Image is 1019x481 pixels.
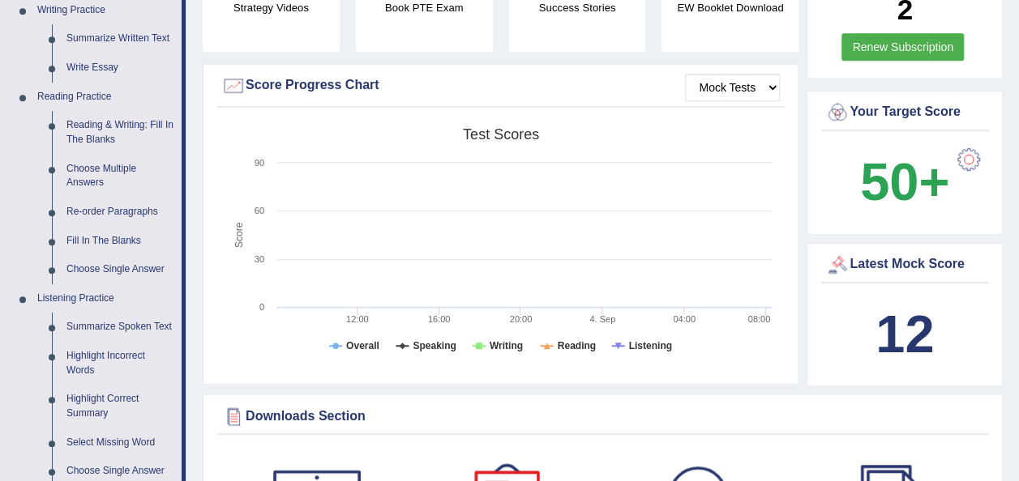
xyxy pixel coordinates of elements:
a: Select Missing Word [59,428,182,458]
tspan: Overall [346,340,379,351]
a: Summarize Written Text [59,24,182,53]
tspan: 4. Sep [589,314,615,324]
tspan: Reading [558,340,596,351]
b: 12 [876,304,934,364]
a: Summarize Spoken Text [59,313,182,342]
div: Latest Mock Score [825,253,984,277]
div: Your Target Score [825,100,984,125]
text: 0 [259,302,264,312]
a: Highlight Incorrect Words [59,342,182,385]
a: Write Essay [59,53,182,83]
text: 08:00 [748,314,771,324]
a: Fill In The Blanks [59,227,182,256]
text: 90 [255,158,264,168]
tspan: Speaking [413,340,456,351]
text: 12:00 [346,314,369,324]
a: Listening Practice [30,284,182,313]
div: Score Progress Chart [221,74,780,98]
tspan: Listening [629,340,672,351]
a: Reading Practice [30,83,182,112]
tspan: Score [233,222,245,248]
b: 50+ [860,152,949,211]
a: Choose Single Answer [59,255,182,284]
a: Reading & Writing: Fill In The Blanks [59,111,182,154]
a: Renew Subscription [841,33,964,61]
text: 60 [255,206,264,215]
text: 30 [255,254,264,264]
a: Re-order Paragraphs [59,198,182,227]
a: Highlight Correct Summary [59,385,182,428]
a: Choose Multiple Answers [59,155,182,198]
text: 16:00 [428,314,451,324]
tspan: Test scores [463,126,539,143]
tspan: Writing [490,340,523,351]
text: 04:00 [673,314,696,324]
div: Downloads Section [221,404,984,428]
text: 20:00 [510,314,533,324]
